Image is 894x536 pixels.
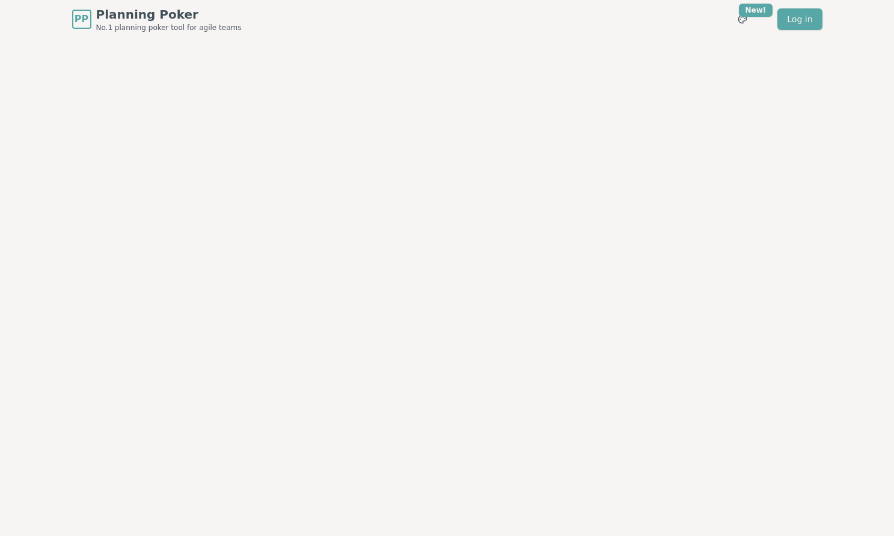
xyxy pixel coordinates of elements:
[72,6,242,32] a: PPPlanning PokerNo.1 planning poker tool for agile teams
[96,23,242,32] span: No.1 planning poker tool for agile teams
[732,8,753,30] button: New!
[96,6,242,23] span: Planning Poker
[739,4,773,17] div: New!
[777,8,822,30] a: Log in
[75,12,88,26] span: PP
